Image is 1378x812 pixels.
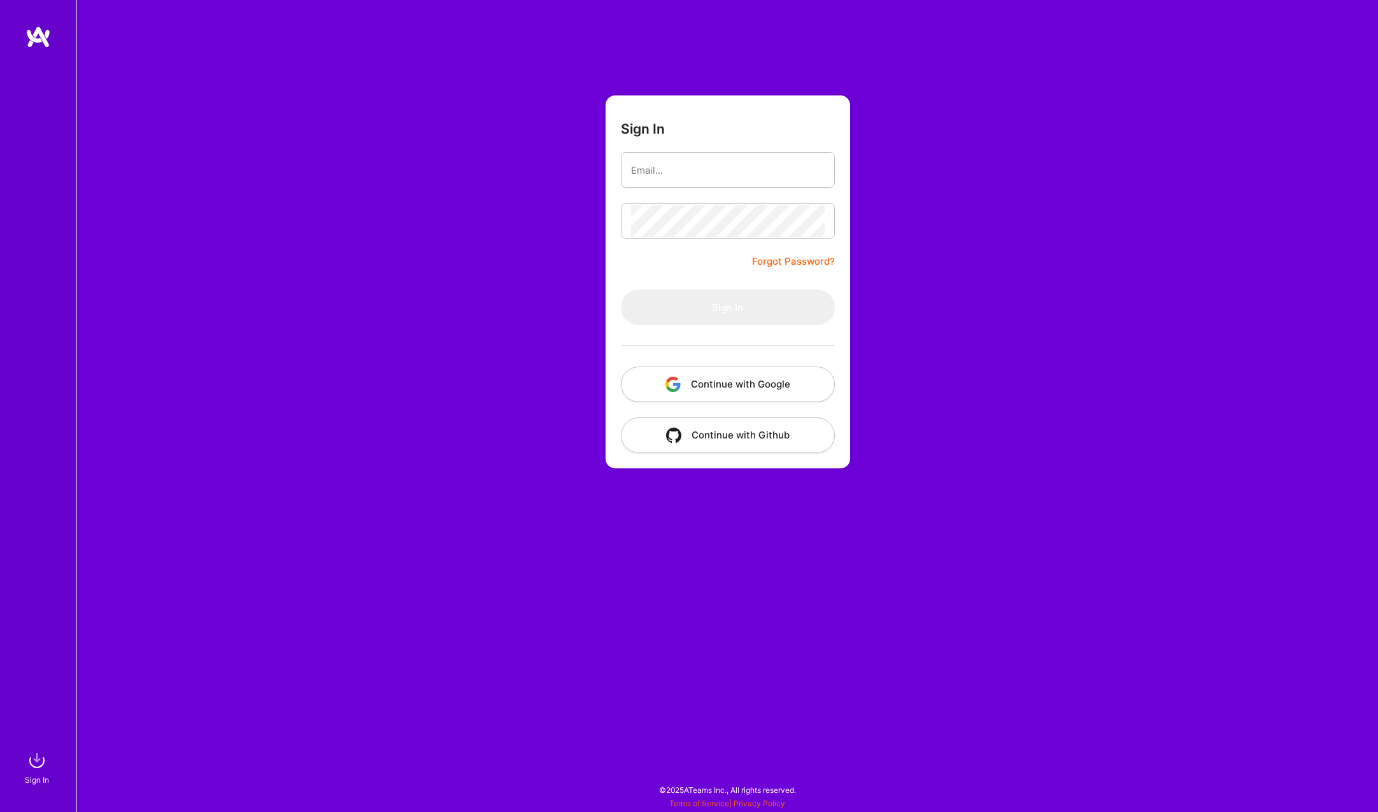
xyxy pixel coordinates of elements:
[25,25,51,48] img: logo
[669,799,785,808] span: |
[752,254,835,269] a: Forgot Password?
[24,748,50,773] img: sign in
[27,748,50,787] a: sign inSign In
[669,799,729,808] a: Terms of Service
[665,377,681,392] img: icon
[666,428,681,443] img: icon
[25,773,49,787] div: Sign In
[621,417,835,453] button: Continue with Github
[76,774,1378,806] div: © 2025 ATeams Inc., All rights reserved.
[631,154,825,186] input: pm_parser_annotation: username_element pm_parser_username_rendererid:11 pm_parser_password_render...
[621,367,835,402] button: Continue with Google
[621,121,665,137] h3: Sign In
[734,799,785,808] a: Privacy Policy
[621,290,835,325] button: Sign In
